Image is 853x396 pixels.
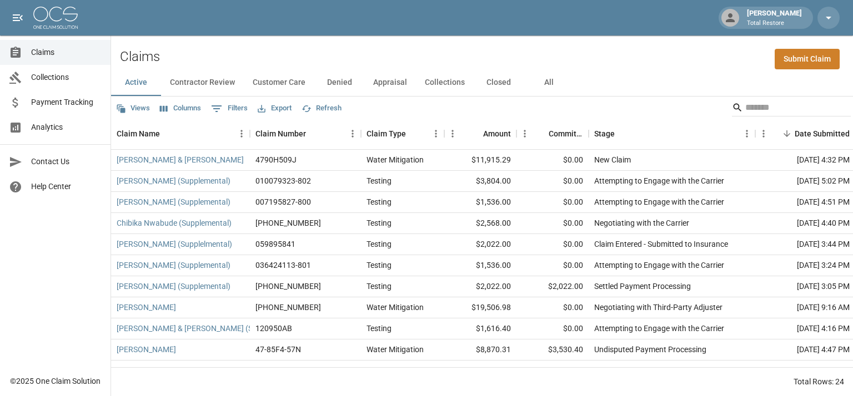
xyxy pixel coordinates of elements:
[255,118,306,149] div: Claim Number
[255,260,311,271] div: 036424113-801
[117,217,232,229] a: Chibika Nwabude (Supplemental)
[160,126,175,141] button: Sort
[117,281,230,292] a: [PERSON_NAME] (Supplemental)
[367,217,392,229] div: Testing
[516,234,589,255] div: $0.00
[255,196,311,207] div: 007195827-800
[117,344,176,355] a: [PERSON_NAME]
[250,118,361,149] div: Claim Number
[444,361,516,382] div: $30,870.60
[314,69,364,96] button: Denied
[516,361,589,382] div: $8,725.34
[117,260,230,271] a: [PERSON_NAME] (Supplemental)
[444,118,516,149] div: Amount
[594,238,728,250] div: Claim Entered - Submitted to Insurance
[33,7,78,29] img: ocs-logo-white-transparent.png
[157,100,204,117] button: Select columns
[444,125,461,142] button: Menu
[31,97,102,108] span: Payment Tracking
[255,344,301,355] div: 47-85F4-57N
[299,100,344,117] button: Refresh
[549,118,583,149] div: Committed Amount
[255,281,321,292] div: 01-009-228340
[416,69,474,96] button: Collections
[795,118,850,149] div: Date Submitted
[117,323,298,334] a: [PERSON_NAME] & [PERSON_NAME] (Supplemental)
[161,69,244,96] button: Contractor Review
[344,125,361,142] button: Menu
[615,126,630,141] button: Sort
[444,171,516,192] div: $3,804.00
[533,126,549,141] button: Sort
[516,150,589,171] div: $0.00
[255,154,297,165] div: 4790H509J
[367,196,392,207] div: Testing
[10,375,101,387] div: © 2025 One Claim Solution
[594,260,724,271] div: Attempting to Engage with the Carrier
[444,234,516,255] div: $2,022.00
[120,49,160,65] h2: Claims
[589,118,755,149] div: Stage
[117,238,232,250] a: [PERSON_NAME] (Supplelmental)
[516,297,589,318] div: $0.00
[594,344,706,355] div: Undisputed Payment Processing
[255,323,292,334] div: 120950AB
[111,69,853,96] div: dynamic tabs
[117,302,176,313] a: [PERSON_NAME]
[111,69,161,96] button: Active
[367,281,392,292] div: Testing
[367,175,392,186] div: Testing
[364,69,416,96] button: Appraisal
[594,196,724,207] div: Attempting to Engage with the Carrier
[516,171,589,192] div: $0.00
[755,125,772,142] button: Menu
[747,19,802,28] p: Total Restore
[594,323,724,334] div: Attempting to Engage with the Carrier
[516,125,533,142] button: Menu
[361,118,444,149] div: Claim Type
[7,7,29,29] button: open drawer
[31,72,102,83] span: Collections
[779,126,795,141] button: Sort
[244,69,314,96] button: Customer Care
[444,276,516,297] div: $2,022.00
[367,365,424,376] div: Water Mitigation
[208,100,250,118] button: Show filters
[367,302,424,313] div: Water Mitigation
[444,150,516,171] div: $11,915.29
[594,365,678,376] div: 2nd Negotiation/Review
[233,125,250,142] button: Menu
[367,118,406,149] div: Claim Type
[117,154,244,165] a: [PERSON_NAME] & [PERSON_NAME]
[367,260,392,271] div: Testing
[444,297,516,318] div: $19,506.98
[31,156,102,167] span: Contact Us
[444,339,516,361] div: $8,870.31
[31,181,102,192] span: Help Center
[117,365,176,376] a: [PERSON_NAME]
[255,238,295,250] div: 059895841
[444,192,516,213] div: $1,536.00
[444,213,516,234] div: $2,568.00
[775,49,840,69] a: Submit Claim
[111,118,250,149] div: Claim Name
[255,365,311,376] div: 036424113-801
[31,47,102,58] span: Claims
[516,255,589,276] div: $0.00
[516,213,589,234] div: $0.00
[516,192,589,213] div: $0.00
[594,217,689,229] div: Negotiating with the Carrier
[594,118,615,149] div: Stage
[468,126,483,141] button: Sort
[483,118,511,149] div: Amount
[117,175,230,186] a: [PERSON_NAME] (Supplemental)
[739,125,755,142] button: Menu
[594,154,631,165] div: New Claim
[444,318,516,339] div: $1,616.40
[594,175,724,186] div: Attempting to Engage with the Carrier
[524,69,574,96] button: All
[113,100,153,117] button: Views
[367,344,424,355] div: Water Mitigation
[406,126,422,141] button: Sort
[367,238,392,250] div: Testing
